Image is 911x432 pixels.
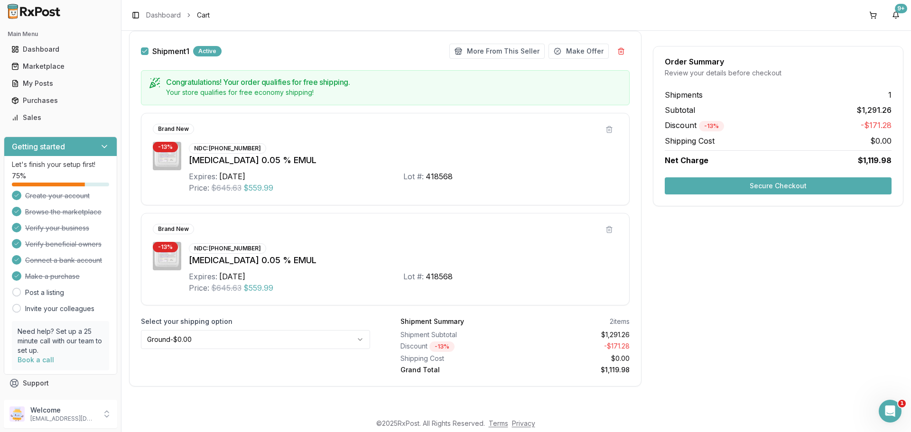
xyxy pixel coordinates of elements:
h5: Congratulations! Your order qualifies for free shipping. [166,78,622,86]
div: Expires: [189,171,217,182]
span: Subtotal [665,104,695,116]
div: Brand New [153,124,194,134]
div: Grand Total [400,365,511,375]
span: Shipments [665,89,703,101]
span: $1,291.26 [857,104,892,116]
p: Need help? Set up a 25 minute call with our team to set up. [18,327,103,355]
div: - 13 % [153,142,178,152]
div: - $171.28 [519,341,630,352]
span: Net Charge [665,156,708,165]
span: 1 [888,89,892,101]
span: Discount [665,120,724,130]
div: Shipment Subtotal [400,330,511,340]
button: My Posts [4,76,117,91]
div: Sales [11,113,110,122]
a: Book a call [18,356,54,364]
div: Marketplace [11,62,110,71]
div: [MEDICAL_DATA] 0.05 % EMUL [189,254,618,267]
button: Purchases [4,93,117,108]
div: - 13 % [429,341,455,352]
a: Marketplace [8,58,113,75]
div: Purchases [11,96,110,105]
span: 1 [898,400,906,407]
div: Lot #: [403,271,424,282]
span: Verify your business [25,223,89,233]
nav: breadcrumb [146,10,210,20]
div: [DATE] [219,171,245,182]
p: Let's finish your setup first! [12,160,109,169]
a: Terms [489,419,508,427]
span: $645.63 [211,282,242,294]
a: Invite your colleagues [25,304,94,313]
div: [MEDICAL_DATA] 0.05 % EMUL [189,154,618,167]
div: Discount [400,341,511,352]
span: $0.00 [870,135,892,147]
img: User avatar [9,406,25,422]
div: Order Summary [665,58,892,65]
div: $1,119.98 [519,365,630,375]
div: $1,291.26 [519,330,630,340]
div: Price: [189,282,209,294]
button: Make Offer [548,44,609,59]
iframe: Intercom live chat [879,400,902,423]
div: [DATE] [219,271,245,282]
span: Create your account [25,191,90,201]
span: Connect a bank account [25,256,102,265]
img: RxPost Logo [4,4,65,19]
button: Support [4,375,117,392]
p: Welcome [30,405,96,415]
div: Your store qualifies for free economy shipping! [166,88,622,97]
div: Expires: [189,271,217,282]
div: NDC: [PHONE_NUMBER] [189,243,266,254]
div: 418568 [426,271,453,282]
span: Browse the marketplace [25,207,102,217]
button: More From This Seller [449,44,545,59]
span: $559.99 [243,182,273,193]
p: [EMAIL_ADDRESS][DOMAIN_NAME] [30,415,96,423]
a: My Posts [8,75,113,92]
span: 75 % [12,171,26,181]
div: Shipment Summary [400,317,464,326]
div: 418568 [426,171,453,182]
span: $645.63 [211,182,242,193]
button: Feedback [4,392,117,409]
div: My Posts [11,79,110,88]
span: Feedback [23,395,55,405]
h3: Getting started [12,141,65,152]
span: Shipping Cost [665,135,715,147]
button: Sales [4,110,117,125]
div: Review your details before checkout [665,68,892,78]
button: 9+ [888,8,903,23]
span: Verify beneficial owners [25,239,102,249]
a: Dashboard [8,41,113,58]
div: Price: [189,182,209,193]
div: - 13 % [699,121,724,131]
span: $1,119.98 [858,155,892,166]
div: $0.00 [519,354,630,363]
div: Active [193,46,222,56]
a: Post a listing [25,288,64,297]
div: Brand New [153,224,194,234]
a: Purchases [8,92,113,109]
span: Shipment 1 [152,47,189,55]
a: Sales [8,109,113,126]
div: Shipping Cost [400,354,511,363]
span: $559.99 [243,282,273,294]
div: Lot #: [403,171,424,182]
button: Secure Checkout [665,177,892,194]
label: Select your shipping option [141,317,370,326]
img: Restasis 0.05 % EMUL [153,242,181,270]
a: Dashboard [146,10,181,20]
span: Make a purchase [25,272,80,281]
button: Dashboard [4,42,117,57]
div: 2 items [610,317,630,326]
div: Dashboard [11,45,110,54]
img: Restasis 0.05 % EMUL [153,142,181,170]
div: NDC: [PHONE_NUMBER] [189,143,266,154]
div: 9+ [895,4,907,13]
a: Privacy [512,419,535,427]
div: - 13 % [153,242,178,252]
span: -$171.28 [861,119,892,131]
h2: Main Menu [8,30,113,38]
span: Cart [197,10,210,20]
